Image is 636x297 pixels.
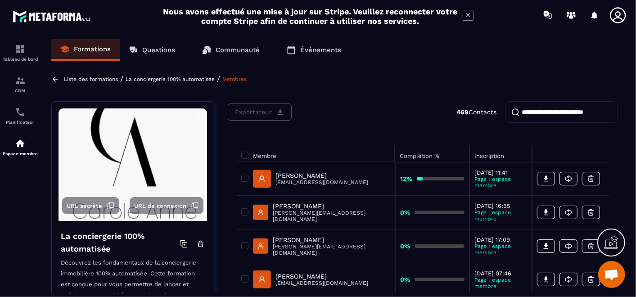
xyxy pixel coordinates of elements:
a: Questions [120,39,184,61]
th: Inscription [469,145,532,162]
h4: La conciergerie 100% automatisée [61,230,180,255]
p: Communauté [216,46,260,54]
img: formation [15,44,26,54]
a: Formations [51,39,120,61]
p: [EMAIL_ADDRESS][DOMAIN_NAME] [275,280,368,286]
a: Communauté [193,39,269,61]
img: logo [13,8,94,25]
a: [PERSON_NAME][PERSON_NAME][EMAIL_ADDRESS][DOMAIN_NAME] [253,202,390,222]
p: [DATE] 16:55 [474,202,527,209]
a: schedulerschedulerPlanificateur [2,100,38,131]
strong: 12% [400,175,412,182]
a: automationsautomationsEspace membre [2,131,38,163]
button: URL secrète [62,197,119,214]
a: [PERSON_NAME][EMAIL_ADDRESS][DOMAIN_NAME] [253,170,368,188]
img: scheduler [15,107,26,117]
p: Questions [142,46,175,54]
p: [PERSON_NAME][EMAIL_ADDRESS][DOMAIN_NAME] [273,210,390,222]
span: URL de connexion [134,202,186,209]
img: background [59,108,207,221]
th: Complétion % [395,145,469,162]
p: Tableau de bord [2,57,38,62]
p: Page : espace membre [474,277,527,289]
p: Espace membre [2,151,38,156]
div: Ouvrir le chat [598,261,625,288]
p: [PERSON_NAME] [275,273,368,280]
a: Membres [222,76,247,82]
span: URL secrète [67,202,102,209]
a: formationformationCRM [2,68,38,100]
p: Contacts [456,108,496,116]
a: [PERSON_NAME][PERSON_NAME][EMAIL_ADDRESS][DOMAIN_NAME] [253,236,390,256]
p: Événements [300,46,341,54]
th: Membre [237,145,395,162]
a: formationformationTableau de bord [2,37,38,68]
p: [EMAIL_ADDRESS][DOMAIN_NAME] [275,179,368,185]
p: [PERSON_NAME] [275,172,368,179]
p: [DATE] 17:09 [474,236,527,243]
p: Planificateur [2,120,38,125]
strong: 0% [400,276,410,283]
p: [PERSON_NAME][EMAIL_ADDRESS][DOMAIN_NAME] [273,243,390,256]
strong: 0% [400,209,410,216]
p: CRM [2,88,38,93]
strong: 469 [456,108,469,116]
p: Page : espace membre [474,176,527,189]
img: formation [15,75,26,86]
a: Événements [278,39,350,61]
span: / [120,75,123,83]
a: Liste des formations [64,76,118,82]
a: La conciergerie 100% automatisée [126,76,215,82]
p: Page : espace membre [474,209,527,222]
p: [DATE] 07:46 [474,270,527,277]
strong: 0% [400,243,410,250]
h2: Nous avons effectué une mise à jour sur Stripe. Veuillez reconnecter votre compte Stripe afin de ... [163,7,458,26]
p: [PERSON_NAME] [273,202,390,210]
button: URL de connexion [130,197,203,214]
p: Page : espace membre [474,243,527,256]
p: [DATE] 11:41 [474,169,527,176]
p: [PERSON_NAME] [273,236,390,243]
p: Formations [74,45,111,53]
a: [PERSON_NAME][EMAIL_ADDRESS][DOMAIN_NAME] [253,270,368,288]
span: / [217,75,220,83]
img: automations [15,138,26,149]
